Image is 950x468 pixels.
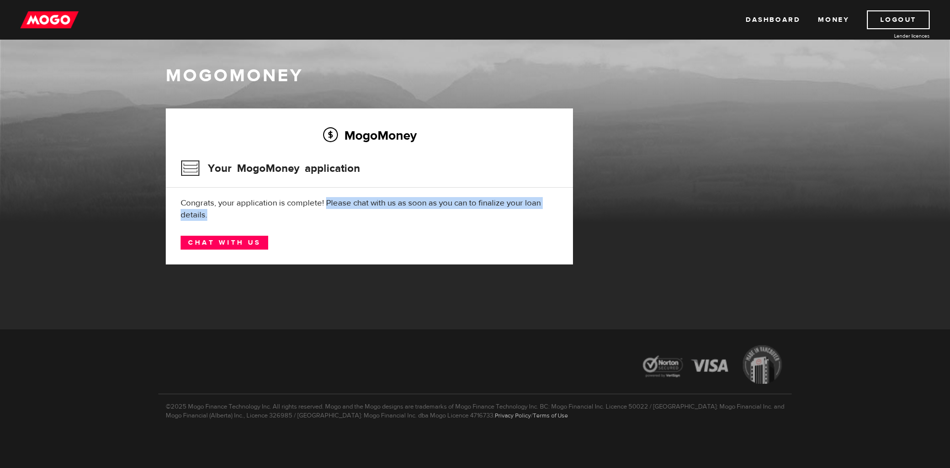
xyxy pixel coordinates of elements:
[746,10,800,29] a: Dashboard
[495,412,531,419] a: Privacy Policy
[855,32,930,40] a: Lender licences
[181,156,360,181] h3: Your MogoMoney application
[181,197,558,221] div: Congrats, your application is complete! Please chat with us as soon as you can to finalize your l...
[867,10,930,29] a: Logout
[20,10,79,29] img: mogo_logo-11ee424be714fa7cbb0f0f49df9e16ec.png
[633,338,792,394] img: legal-icons-92a2ffecb4d32d839781d1b4e4802d7b.png
[181,125,558,146] h2: MogoMoney
[158,394,792,420] p: ©2025 Mogo Finance Technology Inc. All rights reserved. Mogo and the Mogo designs are trademarks ...
[181,236,268,250] a: Chat with us
[166,65,784,86] h1: MogoMoney
[818,10,849,29] a: Money
[533,412,568,419] a: Terms of Use
[752,238,950,468] iframe: LiveChat chat widget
